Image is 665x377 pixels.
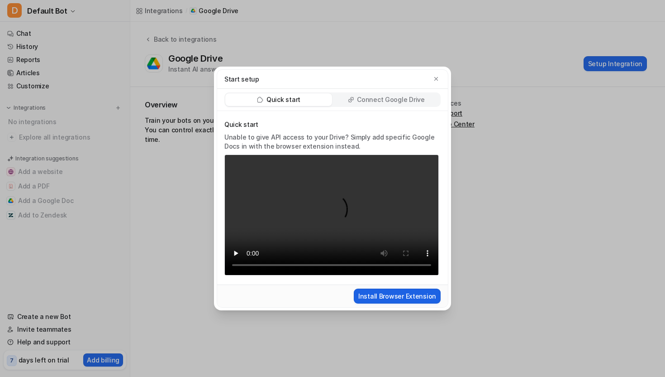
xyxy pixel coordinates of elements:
p: Unable to give API access to your Drive? Simply add specific Google Docs in with the browser exte... [224,133,439,151]
p: Quick start [266,95,300,104]
p: Quick start [224,120,439,129]
p: Start setup [224,74,259,84]
video: Your browser does not support the video tag. [224,155,439,275]
p: Connect Google Drive [357,95,424,104]
button: Install Browser Extension [354,289,441,304]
